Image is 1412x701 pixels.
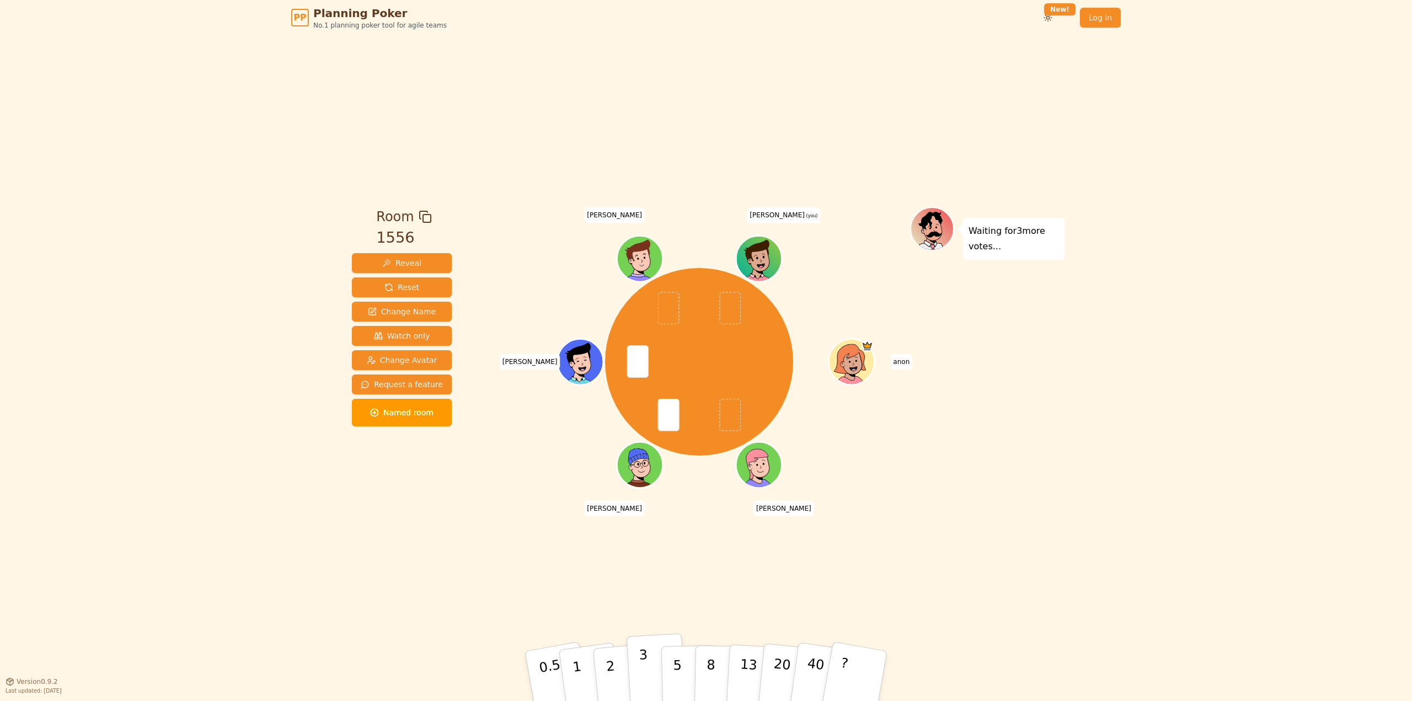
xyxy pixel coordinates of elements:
span: Click to change your name [890,354,912,370]
span: anon is the host [862,340,873,352]
span: Request a feature [361,379,443,390]
button: Reset [352,277,452,297]
button: Watch only [352,326,452,346]
div: 1556 [376,227,431,249]
span: Click to change your name [500,354,560,370]
button: New! [1038,8,1058,28]
span: Click to change your name [747,207,820,223]
button: Request a feature [352,374,452,394]
a: Log in [1080,8,1121,28]
span: Named room [370,407,434,418]
button: Reveal [352,253,452,273]
div: New! [1044,3,1076,15]
span: Click to change your name [584,207,645,223]
span: Reset [384,282,419,293]
button: Change Name [352,302,452,322]
span: Watch only [374,330,430,341]
button: Version0.9.2 [6,677,58,686]
span: No.1 planning poker tool for agile teams [313,21,447,30]
span: (you) [805,213,818,218]
p: Waiting for 3 more votes... [969,223,1059,254]
span: Version 0.9.2 [17,677,58,686]
span: Click to change your name [584,500,645,516]
span: Planning Poker [313,6,447,21]
span: Reveal [382,258,421,269]
span: Last updated: [DATE] [6,688,62,694]
span: Room [376,207,414,227]
a: PPPlanning PokerNo.1 planning poker tool for agile teams [291,6,447,30]
button: Change Avatar [352,350,452,370]
button: Named room [352,399,452,426]
span: Click to change your name [753,500,814,516]
span: PP [293,11,306,24]
span: Change Avatar [367,355,437,366]
span: Change Name [368,306,436,317]
button: Click to change your avatar [737,237,780,280]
